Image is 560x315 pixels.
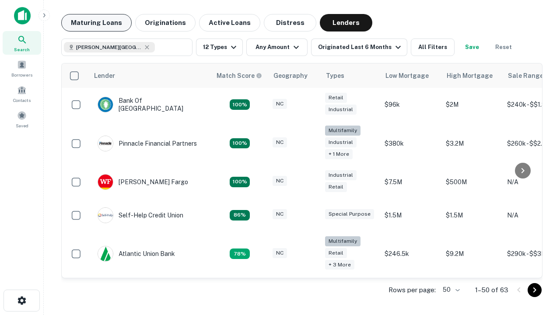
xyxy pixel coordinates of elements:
[14,46,30,53] span: Search
[3,56,41,80] a: Borrowers
[230,177,250,187] div: Matching Properties: 14, hasApolloMatch: undefined
[325,170,357,180] div: Industrial
[490,38,518,56] button: Reset
[380,199,441,232] td: $1.5M
[98,136,113,151] img: picture
[273,176,287,186] div: NC
[325,182,347,192] div: Retail
[268,63,321,88] th: Geography
[311,38,407,56] button: Originated Last 6 Months
[13,97,31,104] span: Contacts
[441,199,503,232] td: $1.5M
[325,126,360,136] div: Multifamily
[380,63,441,88] th: Low Mortgage
[326,70,344,81] div: Types
[273,209,287,219] div: NC
[388,285,436,295] p: Rows per page:
[61,14,132,31] button: Maturing Loans
[325,260,354,270] div: + 3 more
[441,63,503,88] th: High Mortgage
[411,38,455,56] button: All Filters
[516,245,560,287] iframe: Chat Widget
[273,70,308,81] div: Geography
[380,165,441,199] td: $7.5M
[475,285,508,295] p: 1–50 of 63
[321,63,380,88] th: Types
[441,232,503,276] td: $9.2M
[135,14,196,31] button: Originations
[98,97,113,112] img: picture
[246,38,308,56] button: Any Amount
[98,97,203,112] div: Bank Of [GEOGRAPHIC_DATA]
[98,175,113,189] img: picture
[98,136,197,151] div: Pinnacle Financial Partners
[196,38,243,56] button: 12 Types
[325,236,360,246] div: Multifamily
[439,283,461,296] div: 50
[380,88,441,121] td: $96k
[230,138,250,149] div: Matching Properties: 23, hasApolloMatch: undefined
[98,246,175,262] div: Atlantic Union Bank
[230,248,250,259] div: Matching Properties: 10, hasApolloMatch: undefined
[380,232,441,276] td: $246.5k
[447,70,493,81] div: High Mortgage
[14,7,31,24] img: capitalize-icon.png
[3,31,41,55] a: Search
[11,71,32,78] span: Borrowers
[264,14,316,31] button: Distress
[325,105,357,115] div: Industrial
[320,14,372,31] button: Lenders
[325,137,357,147] div: Industrial
[441,121,503,165] td: $3.2M
[230,99,250,110] div: Matching Properties: 14, hasApolloMatch: undefined
[380,121,441,165] td: $380k
[385,70,429,81] div: Low Mortgage
[441,165,503,199] td: $500M
[89,63,211,88] th: Lender
[98,174,188,190] div: [PERSON_NAME] Fargo
[3,82,41,105] a: Contacts
[16,122,28,129] span: Saved
[528,283,542,297] button: Go to next page
[211,63,268,88] th: Capitalize uses an advanced AI algorithm to match your search with the best lender. The match sco...
[273,137,287,147] div: NC
[325,149,353,159] div: + 1 more
[76,43,142,51] span: [PERSON_NAME][GEOGRAPHIC_DATA], [GEOGRAPHIC_DATA]
[217,71,260,80] h6: Match Score
[318,42,403,52] div: Originated Last 6 Months
[458,38,486,56] button: Save your search to get updates of matches that match your search criteria.
[217,71,262,80] div: Capitalize uses an advanced AI algorithm to match your search with the best lender. The match sco...
[3,107,41,131] a: Saved
[325,93,347,103] div: Retail
[98,208,113,223] img: picture
[441,88,503,121] td: $2M
[273,99,287,109] div: NC
[508,70,543,81] div: Sale Range
[94,70,115,81] div: Lender
[325,209,374,219] div: Special Purpose
[98,207,183,223] div: Self-help Credit Union
[199,14,260,31] button: Active Loans
[273,248,287,258] div: NC
[98,246,113,261] img: picture
[230,210,250,220] div: Matching Properties: 11, hasApolloMatch: undefined
[325,248,347,258] div: Retail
